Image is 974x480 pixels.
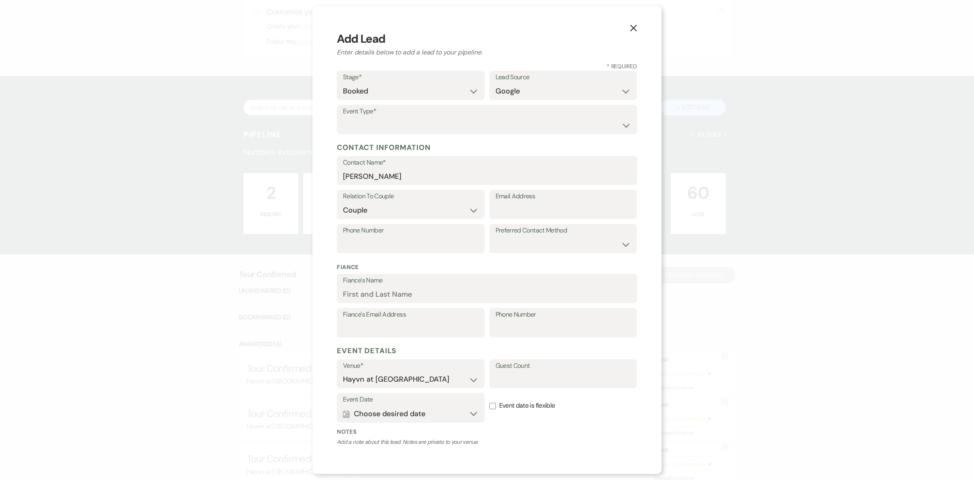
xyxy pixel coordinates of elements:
p: Fiance [337,263,637,271]
label: Relation To Couple [343,191,478,202]
label: Fiance's Name [343,275,631,287]
label: Guest Count [496,360,631,372]
p: Add a note about this lead. Notes are private to your venue. [337,438,637,446]
label: Event Date [343,394,478,406]
label: Email Address [496,191,631,202]
label: Notes [337,428,637,436]
input: First and Last Name [343,168,631,184]
input: Event date is flexible [489,403,496,409]
label: Preferred Contact Method [496,225,631,237]
h3: Add Lead [337,30,637,48]
label: Phone Number [496,309,631,321]
h3: * Required [337,62,637,71]
h5: Contact Information [337,141,637,154]
label: Venue* [343,360,478,372]
label: Lead Source [496,72,631,83]
h5: Event Details [337,345,637,357]
h2: Enter details below to add a lead to your pipeline. [337,48,637,57]
input: First and Last Name [343,287,631,302]
label: Event date is flexible [489,393,637,419]
label: Phone Number [343,225,478,237]
button: Choose desired date [343,406,478,422]
label: Fiance's Email Address [343,309,478,321]
label: Contact Name* [343,157,631,169]
label: Event Type* [343,106,631,117]
label: Stage* [343,72,478,83]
